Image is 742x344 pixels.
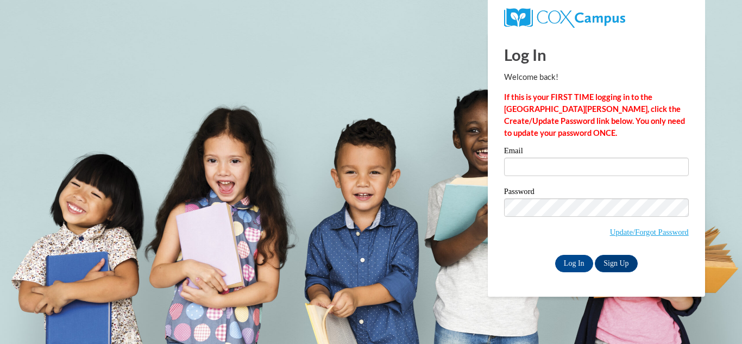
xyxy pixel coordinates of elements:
[610,228,689,236] a: Update/Forgot Password
[504,71,689,83] p: Welcome back!
[504,187,689,198] label: Password
[555,255,593,272] input: Log In
[504,43,689,66] h1: Log In
[595,255,637,272] a: Sign Up
[504,92,685,137] strong: If this is your FIRST TIME logging in to the [GEOGRAPHIC_DATA][PERSON_NAME], click the Create/Upd...
[504,12,625,22] a: COX Campus
[504,8,625,28] img: COX Campus
[504,147,689,158] label: Email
